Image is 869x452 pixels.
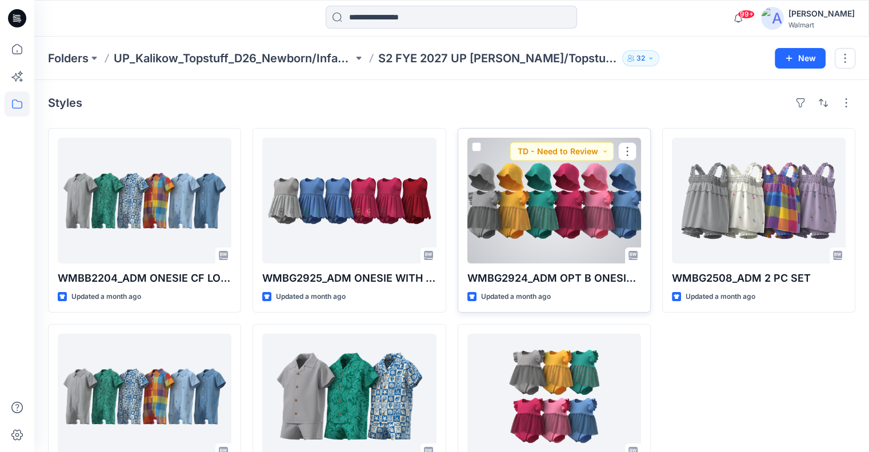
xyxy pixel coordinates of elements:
a: WMBG2924_ADM OPT B ONESIE TUTU MESH W/HAT [467,138,641,263]
span: 99+ [738,10,755,19]
p: 32 [636,52,645,65]
p: Updated a month ago [71,291,141,303]
a: WMBG2508_ADM 2 PC SET [672,138,846,263]
img: avatar [761,7,784,30]
div: [PERSON_NAME] [788,7,855,21]
p: Updated a month ago [686,291,755,303]
a: Folders [48,50,89,66]
a: UP_Kalikow_Topstuff_D26_Newborn/Infant Boy & Girl [114,50,353,66]
p: WMBB2204_ADM ONESIE CF LONG PLACKET WTH HALFMOON [58,270,231,286]
button: 32 [622,50,659,66]
p: WMBG2508_ADM 2 PC SET [672,270,846,286]
p: WMBG2925_ADM ONESIE WITH PEPLUM NOT LINED [262,270,436,286]
a: WMBG2925_ADM ONESIE WITH PEPLUM NOT LINED [262,138,436,263]
div: Walmart [788,21,855,29]
p: Updated a month ago [276,291,346,303]
a: WMBB2204_ADM ONESIE CF LONG PLACKET WTH HALFMOON [58,138,231,263]
button: New [775,48,826,69]
h4: Styles [48,96,82,110]
p: Updated a month ago [481,291,551,303]
p: WMBG2924_ADM OPT B ONESIE TUTU MESH W/HAT [467,270,641,286]
p: S2 FYE 2027 UP [PERSON_NAME]/Topstuff D26 Baby Girl & Boy [378,50,618,66]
